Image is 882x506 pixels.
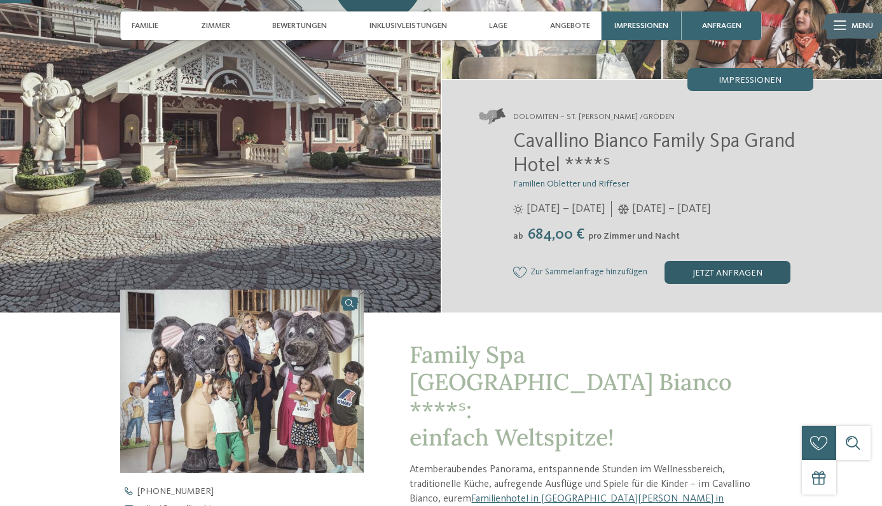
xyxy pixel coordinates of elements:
a: [PHONE_NUMBER] [120,487,383,496]
span: Angebote [550,21,590,31]
span: [DATE] – [DATE] [527,201,605,217]
span: Dolomiten – St. [PERSON_NAME] /Gröden [513,111,675,123]
span: Bewertungen [272,21,327,31]
span: Lage [489,21,507,31]
span: Zimmer [201,21,230,31]
span: Impressionen [719,76,782,85]
span: Zur Sammelanfrage hinzufügen [530,267,647,278]
span: Familie [132,21,158,31]
span: [DATE] – [DATE] [632,201,711,217]
i: Öffnungszeiten im Winter [617,204,630,214]
span: [PHONE_NUMBER] [137,487,214,496]
span: Cavallino Bianco Family Spa Grand Hotel ****ˢ [513,132,795,176]
span: Inklusivleistungen [369,21,447,31]
span: Family Spa [GEOGRAPHIC_DATA] Bianco ****ˢ: einfach Weltspitze! [410,340,732,452]
div: jetzt anfragen [665,261,790,284]
img: Im Familienhotel in St. Ulrich in Gröden wunschlos glücklich [120,290,364,473]
span: anfragen [702,21,741,31]
span: Impressionen [614,21,668,31]
span: 684,00 € [525,227,587,242]
span: ab [513,232,523,241]
span: Familien Obletter und Riffeser [513,179,630,188]
span: pro Zimmer und Nacht [588,232,680,241]
i: Öffnungszeiten im Sommer [513,204,523,214]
